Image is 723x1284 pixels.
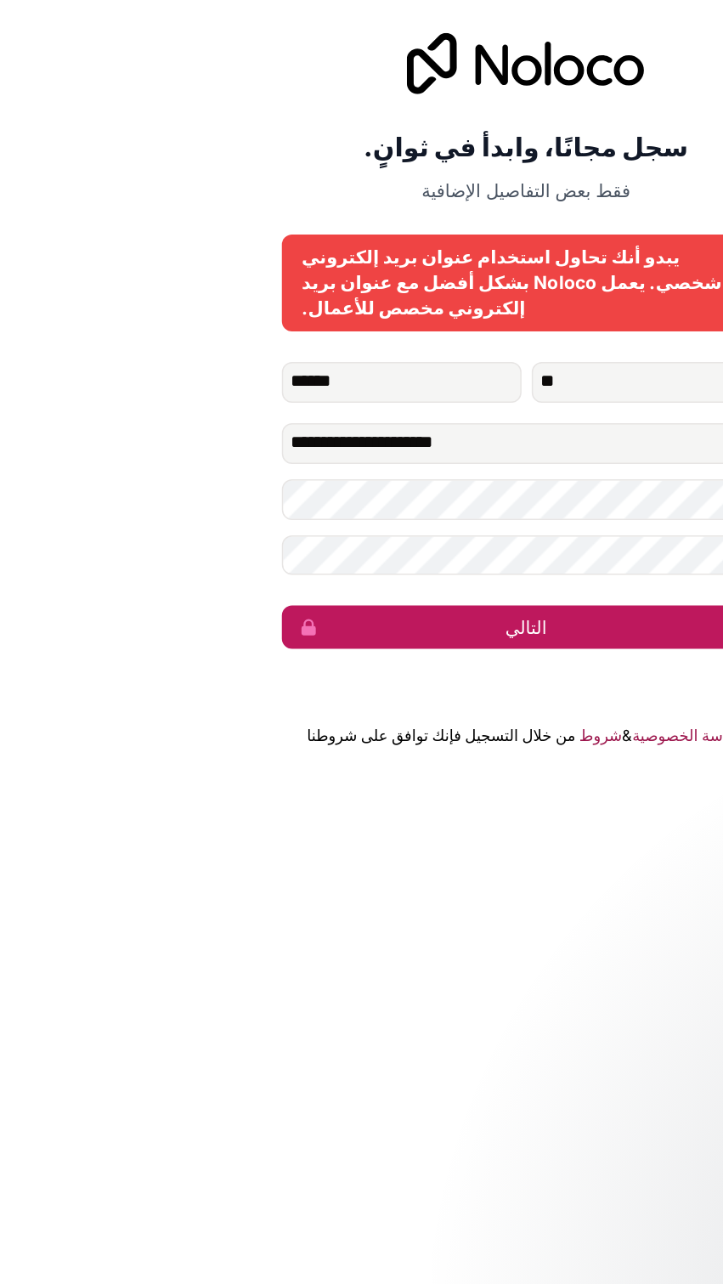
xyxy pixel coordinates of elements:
input: تأكيد كلمة المرور [199,751,525,778]
a: شروط [397,878,426,891]
input: عنوان البريد الإلكتروني [199,676,525,704]
font: من خلال التسجيل فإنك توافق على شروطنا [216,878,395,891]
font: سجل مجانًا، وابدأ في ثوانٍ. [253,483,469,503]
font: & [426,878,432,891]
font: التالي [347,805,376,819]
font: سياسة الخصوصية [432,878,507,891]
input: اسم العائلة [365,636,525,663]
input: كلمة المرور [199,714,525,741]
a: سياسة الخصوصية [432,878,507,891]
button: التالي [199,798,525,827]
font: يبدو أنك تحاول استخدام عنوان بريد إلكتروني شخصي. يعمل Noloco بشكل أفضل مع عنوان بريد إلكتروني مخص... [212,558,493,607]
font: شروط [397,878,426,891]
input: الاسم الأول [199,636,359,663]
iframe: رسالة إشعارات الاتصال الداخلي [383,1157,723,1276]
font: فقط بعض التفاصيل الإضافية [292,514,432,529]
